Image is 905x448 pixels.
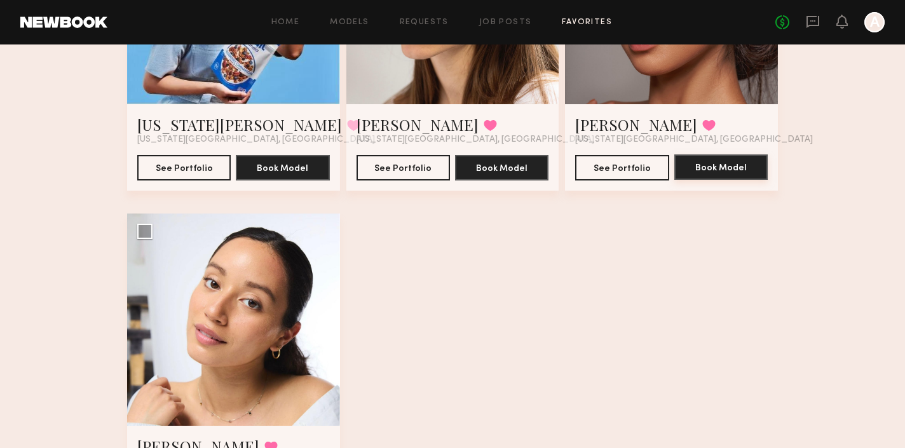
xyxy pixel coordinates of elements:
button: See Portfolio [137,155,231,180]
button: Book Model [455,155,548,180]
a: [US_STATE][PERSON_NAME] [137,114,342,135]
span: [US_STATE][GEOGRAPHIC_DATA], [GEOGRAPHIC_DATA] [575,135,813,145]
span: [US_STATE][GEOGRAPHIC_DATA], [GEOGRAPHIC_DATA] [137,135,375,145]
button: Book Model [674,154,768,180]
span: [US_STATE][GEOGRAPHIC_DATA], [GEOGRAPHIC_DATA] [357,135,594,145]
button: Book Model [236,155,329,180]
a: A [864,12,885,32]
a: [PERSON_NAME] [575,114,697,135]
button: See Portfolio [357,155,450,180]
a: Book Model [455,162,548,173]
a: [PERSON_NAME] [357,114,479,135]
a: Requests [400,18,449,27]
a: Book Model [236,162,329,173]
a: Home [271,18,300,27]
a: Favorites [562,18,612,27]
a: Job Posts [479,18,532,27]
a: Models [330,18,369,27]
button: See Portfolio [575,155,669,180]
a: Book Model [674,162,768,173]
